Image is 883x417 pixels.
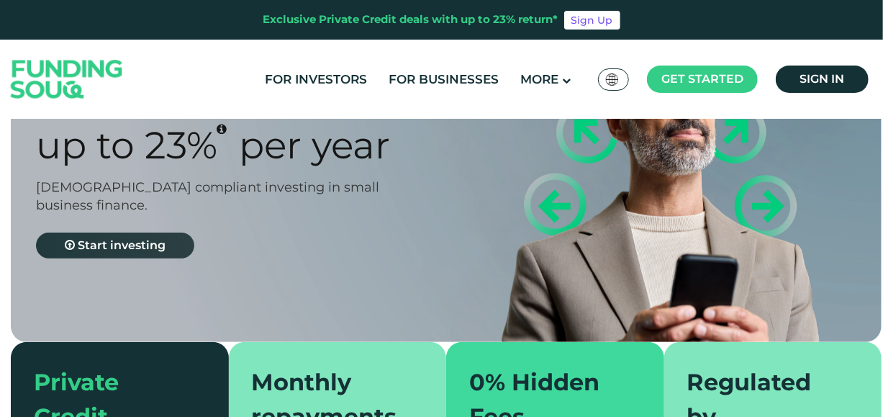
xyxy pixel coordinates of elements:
[262,68,371,91] a: For Investors
[521,72,559,86] span: More
[800,72,845,86] span: Sign in
[776,66,869,93] a: Sign in
[36,122,217,168] span: Up to 23%
[36,179,379,213] span: [DEMOGRAPHIC_DATA] compliant investing in small business finance.
[386,68,503,91] a: For Businesses
[78,238,166,252] span: Start investing
[36,233,194,259] a: Start investing
[564,11,620,30] a: Sign Up
[606,73,619,86] img: SA Flag
[239,122,390,168] span: Per Year
[661,72,743,86] span: Get started
[217,123,227,135] i: 23% IRR (expected) ~ 15% Net yield (expected)
[263,12,558,28] div: Exclusive Private Credit deals with up to 23% return*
